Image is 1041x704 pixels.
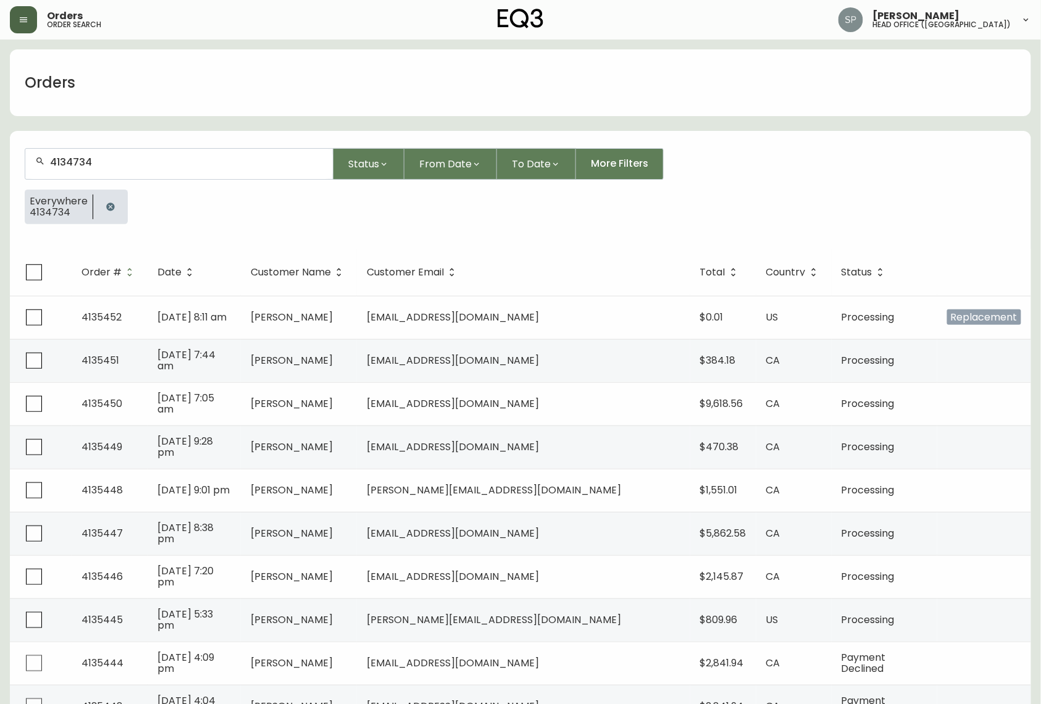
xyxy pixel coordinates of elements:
[82,269,122,276] span: Order #
[700,267,742,278] span: Total
[367,269,444,276] span: Customer Email
[82,267,138,278] span: Order #
[82,526,123,540] span: 4135447
[842,396,895,411] span: Processing
[367,613,621,627] span: [PERSON_NAME][EMAIL_ADDRESS][DOMAIN_NAME]
[30,207,88,218] span: 4134734
[157,483,230,497] span: [DATE] 9:01 pm
[367,526,539,540] span: [EMAIL_ADDRESS][DOMAIN_NAME]
[157,650,214,676] span: [DATE] 4:09 pm
[766,396,780,411] span: CA
[251,569,333,584] span: [PERSON_NAME]
[367,569,539,584] span: [EMAIL_ADDRESS][DOMAIN_NAME]
[82,310,122,324] span: 4135452
[82,440,122,454] span: 4135449
[82,569,123,584] span: 4135446
[700,656,744,670] span: $2,841.94
[842,569,895,584] span: Processing
[591,157,648,170] span: More Filters
[700,396,743,411] span: $9,618.56
[700,269,725,276] span: Total
[498,9,543,28] img: logo
[842,650,886,676] span: Payment Declined
[82,396,122,411] span: 4135450
[157,310,227,324] span: [DATE] 8:11 am
[251,613,333,627] span: [PERSON_NAME]
[842,353,895,367] span: Processing
[333,148,404,180] button: Status
[700,483,738,497] span: $1,551.01
[700,440,739,454] span: $470.38
[367,440,539,454] span: [EMAIL_ADDRESS][DOMAIN_NAME]
[157,348,215,373] span: [DATE] 7:44 am
[700,310,724,324] span: $0.01
[367,396,539,411] span: [EMAIL_ADDRESS][DOMAIN_NAME]
[497,148,576,180] button: To Date
[766,269,806,276] span: Country
[157,391,214,416] span: [DATE] 7:05 am
[873,21,1011,28] h5: head office ([GEOGRAPHIC_DATA])
[700,526,746,540] span: $5,862.58
[47,11,83,21] span: Orders
[82,483,123,497] span: 4135448
[842,483,895,497] span: Processing
[157,564,214,589] span: [DATE] 7:20 pm
[766,267,822,278] span: Country
[251,267,347,278] span: Customer Name
[766,483,780,497] span: CA
[367,310,539,324] span: [EMAIL_ADDRESS][DOMAIN_NAME]
[25,72,75,93] h1: Orders
[842,269,872,276] span: Status
[30,196,88,207] span: Everywhere
[367,353,539,367] span: [EMAIL_ADDRESS][DOMAIN_NAME]
[367,483,621,497] span: [PERSON_NAME][EMAIL_ADDRESS][DOMAIN_NAME]
[251,353,333,367] span: [PERSON_NAME]
[50,156,323,168] input: Search
[766,526,780,540] span: CA
[251,526,333,540] span: [PERSON_NAME]
[251,483,333,497] span: [PERSON_NAME]
[47,21,101,28] h5: order search
[367,267,460,278] span: Customer Email
[842,440,895,454] span: Processing
[700,569,744,584] span: $2,145.87
[419,156,472,172] span: From Date
[512,156,551,172] span: To Date
[251,396,333,411] span: [PERSON_NAME]
[842,526,895,540] span: Processing
[367,656,539,670] span: [EMAIL_ADDRESS][DOMAIN_NAME]
[157,267,198,278] span: Date
[251,269,331,276] span: Customer Name
[82,656,123,670] span: 4135444
[842,310,895,324] span: Processing
[700,353,736,367] span: $384.18
[251,440,333,454] span: [PERSON_NAME]
[157,607,213,632] span: [DATE] 5:33 pm
[157,269,182,276] span: Date
[251,656,333,670] span: [PERSON_NAME]
[842,613,895,627] span: Processing
[404,148,497,180] button: From Date
[766,656,780,670] span: CA
[766,613,779,627] span: US
[576,148,664,180] button: More Filters
[700,613,738,627] span: $809.96
[82,613,123,627] span: 4135445
[838,7,863,32] img: 0cb179e7bf3690758a1aaa5f0aafa0b4
[766,440,780,454] span: CA
[157,521,214,546] span: [DATE] 8:38 pm
[842,267,888,278] span: Status
[251,310,333,324] span: [PERSON_NAME]
[157,434,213,459] span: [DATE] 9:28 pm
[766,353,780,367] span: CA
[82,353,119,367] span: 4135451
[766,569,780,584] span: CA
[873,11,960,21] span: [PERSON_NAME]
[766,310,779,324] span: US
[348,156,379,172] span: Status
[947,309,1021,325] span: Replacement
